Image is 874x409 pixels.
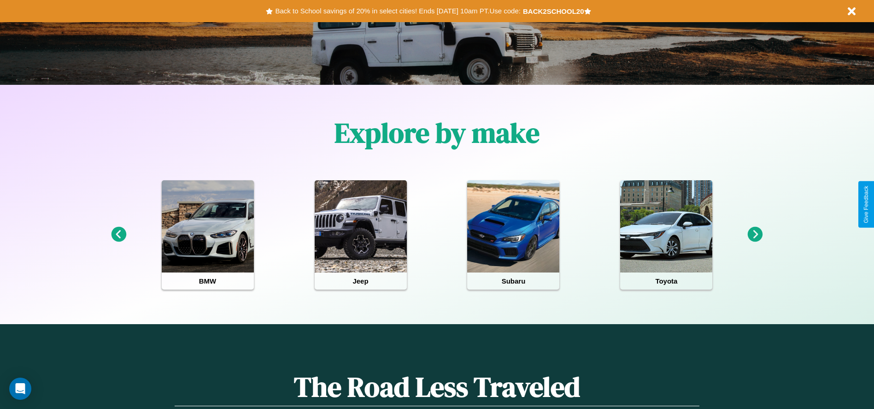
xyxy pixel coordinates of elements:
[175,368,699,406] h1: The Road Less Traveled
[162,273,254,290] h4: BMW
[863,186,869,223] div: Give Feedback
[620,273,712,290] h4: Toyota
[523,7,584,15] b: BACK2SCHOOL20
[467,273,559,290] h4: Subaru
[273,5,522,18] button: Back to School savings of 20% in select cities! Ends [DATE] 10am PT.Use code:
[9,378,31,400] div: Open Intercom Messenger
[334,114,540,152] h1: Explore by make
[315,273,407,290] h4: Jeep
